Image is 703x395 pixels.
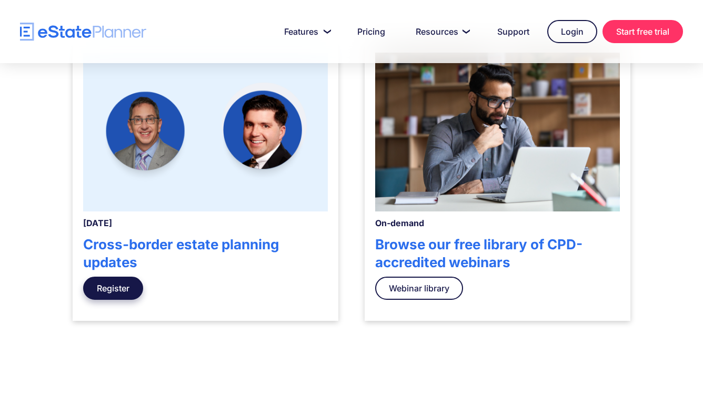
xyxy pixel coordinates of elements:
[375,236,620,271] h4: Browse our free library of CPD-accredited webinars
[83,236,279,270] strong: Cross-border estate planning updates
[375,277,463,300] a: Webinar library
[20,23,146,41] a: home
[345,21,398,42] a: Pricing
[602,20,683,43] a: Start free trial
[547,20,597,43] a: Login
[375,218,424,228] strong: On-demand
[83,277,143,300] a: Register
[272,21,339,42] a: Features
[83,218,112,228] strong: [DATE]
[403,21,479,42] a: Resources
[485,21,542,42] a: Support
